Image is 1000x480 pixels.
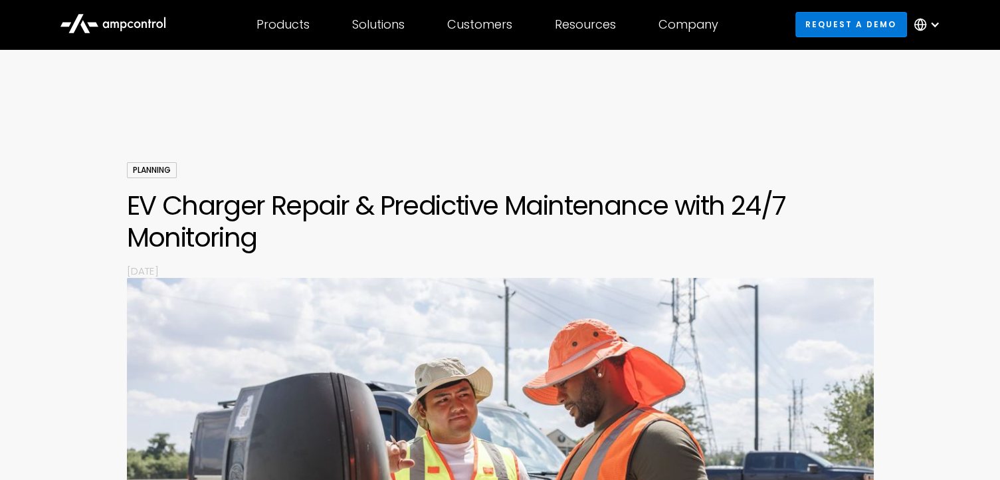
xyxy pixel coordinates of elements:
div: Customers [447,17,512,32]
div: Products [256,17,310,32]
div: Planning [127,162,177,178]
div: Company [658,17,718,32]
div: Solutions [352,17,405,32]
div: Resources [555,17,616,32]
p: [DATE] [127,264,874,278]
a: Request a demo [795,12,907,37]
h1: EV Charger Repair & Predictive Maintenance with 24/7 Monitoring [127,189,874,253]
